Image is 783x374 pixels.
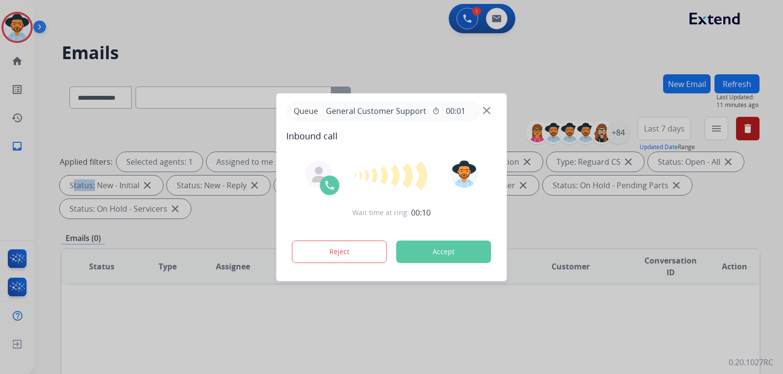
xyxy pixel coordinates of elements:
[311,167,327,182] img: agent-avatar
[396,241,491,263] button: Accept
[729,356,773,368] p: 0.20.1027RC
[483,107,490,114] img: close-button
[432,107,440,115] mat-icon: timer
[324,179,336,191] img: call-icon
[450,160,478,188] img: avatar
[286,129,497,143] span: Inbound call
[411,207,431,219] span: 00:10
[292,241,387,263] button: Reject
[352,208,409,218] span: Wait time at ring:
[446,105,465,117] span: 00:01
[322,105,430,117] span: General Customer Support
[290,105,322,117] p: Queue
